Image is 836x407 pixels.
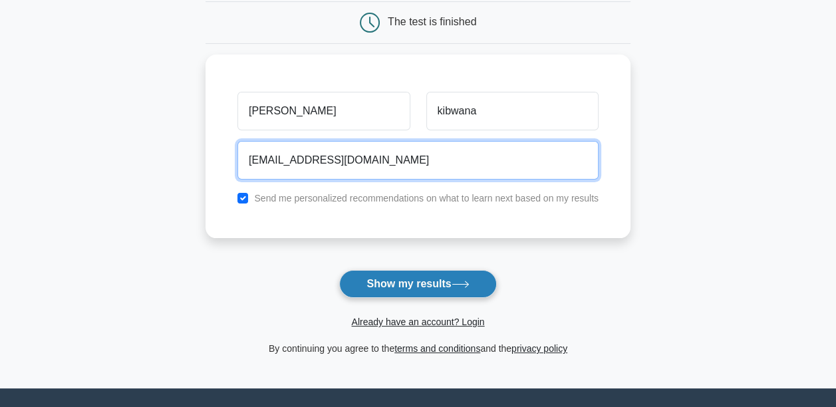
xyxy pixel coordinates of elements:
[198,340,638,356] div: By continuing you agree to the and the
[511,343,567,354] a: privacy policy
[351,317,484,327] a: Already have an account? Login
[388,16,476,27] div: The test is finished
[394,343,480,354] a: terms and conditions
[254,193,599,203] label: Send me personalized recommendations on what to learn next based on my results
[426,92,599,130] input: Last name
[237,92,410,130] input: First name
[339,270,496,298] button: Show my results
[237,141,599,180] input: Email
